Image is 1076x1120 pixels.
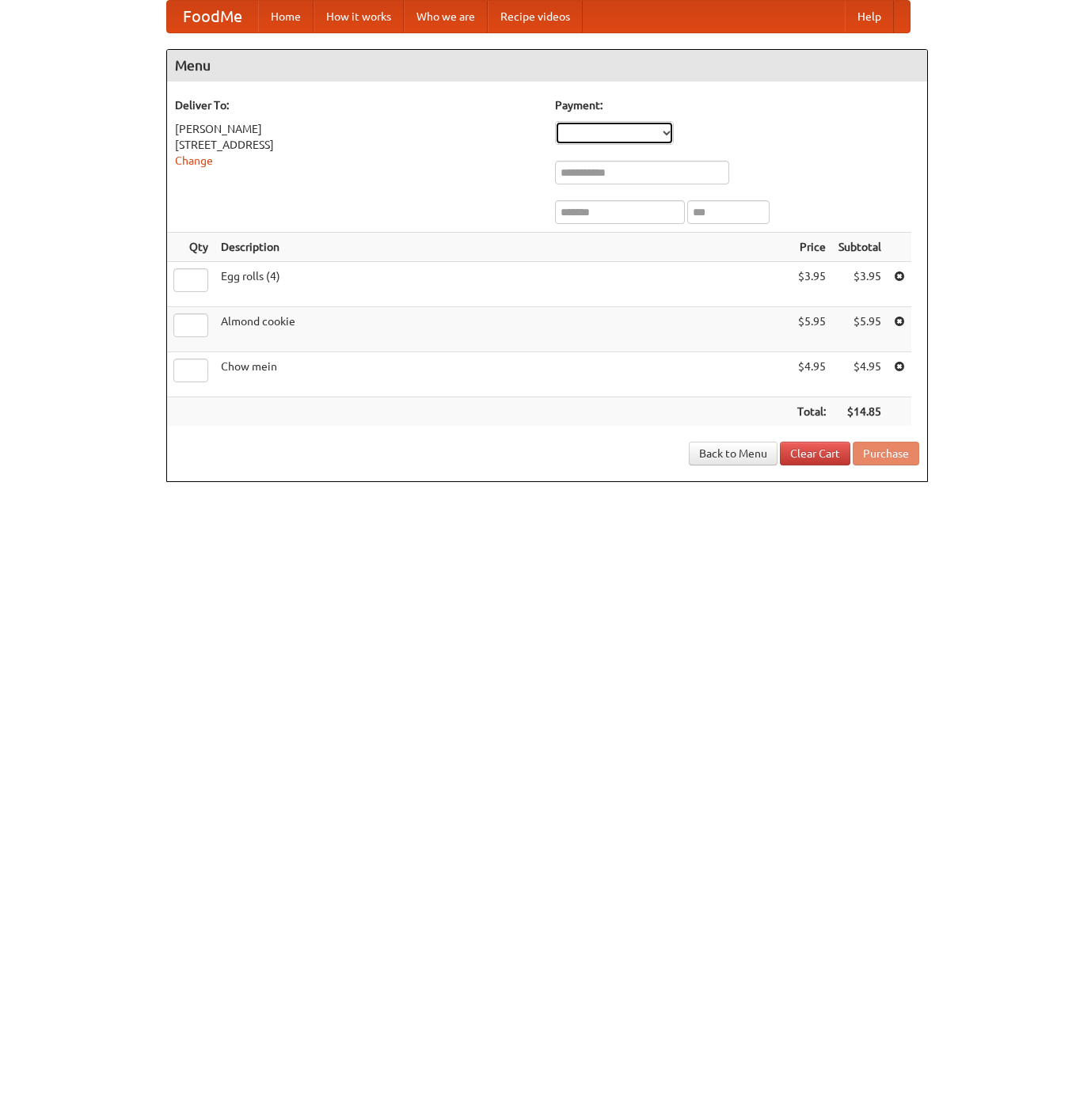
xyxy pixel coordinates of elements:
td: $4.95 [791,352,832,397]
th: Price [791,233,832,262]
a: Recipe videos [488,1,583,32]
div: [STREET_ADDRESS] [175,137,539,153]
td: $5.95 [832,307,888,352]
a: FoodMe [167,1,258,32]
h5: Payment: [555,97,919,113]
h5: Deliver To: [175,97,539,113]
td: $3.95 [791,262,832,307]
th: Subtotal [832,233,888,262]
h4: Menu [167,50,927,82]
th: Qty [167,233,215,262]
td: $3.95 [832,262,888,307]
button: Purchase [853,442,919,465]
th: Description [215,233,791,262]
div: [PERSON_NAME] [175,121,539,137]
a: Who we are [404,1,488,32]
a: How it works [314,1,404,32]
a: Change [175,154,213,167]
td: Egg rolls (4) [215,262,791,307]
a: Home [258,1,314,32]
a: Clear Cart [780,442,850,465]
td: $5.95 [791,307,832,352]
td: $4.95 [832,352,888,397]
td: Chow mein [215,352,791,397]
a: Help [845,1,894,32]
td: Almond cookie [215,307,791,352]
th: $14.85 [832,397,888,427]
a: Back to Menu [689,442,778,465]
th: Total: [791,397,832,427]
